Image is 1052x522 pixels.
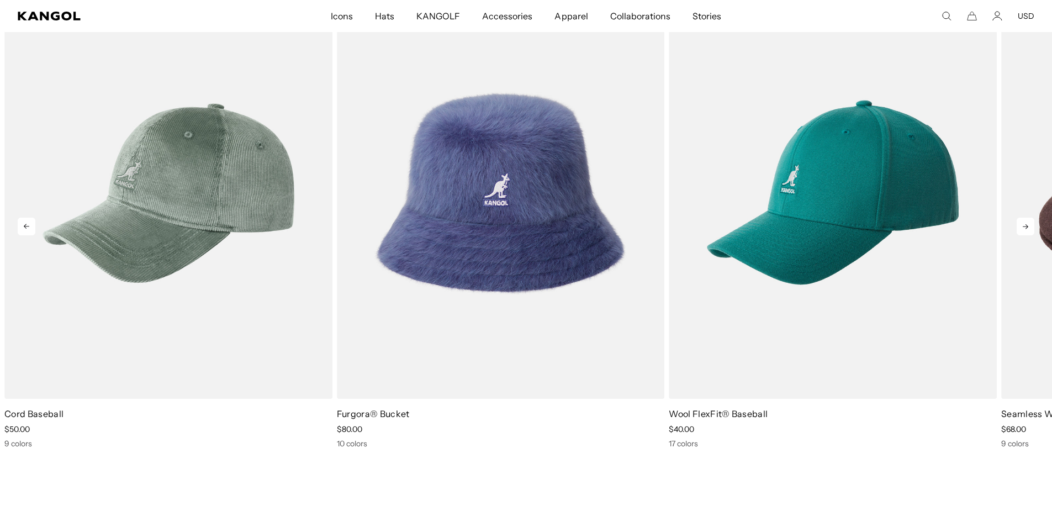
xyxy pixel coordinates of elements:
div: 17 colors [669,439,997,449]
span: $68.00 [1001,424,1026,434]
button: Cart [967,11,977,21]
a: Account [992,11,1002,21]
div: 10 colors [337,439,665,449]
div: 9 colors [4,439,332,449]
span: $40.00 [669,424,694,434]
p: Furgora® Bucket [337,408,665,420]
a: Kangol [18,12,219,20]
span: $80.00 [337,424,362,434]
button: USD [1018,11,1034,21]
p: Cord Baseball [4,408,332,420]
p: Wool FlexFit® Baseball [669,408,997,420]
span: $50.00 [4,424,30,434]
summary: Search here [942,11,951,21]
